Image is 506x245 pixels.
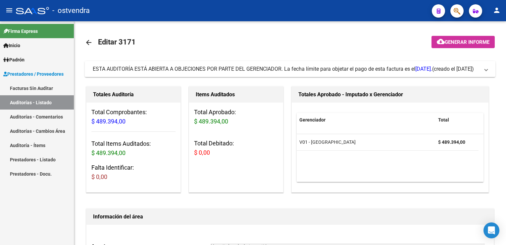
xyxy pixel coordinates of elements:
[91,108,176,126] h3: Total Comprobantes:
[85,39,93,46] mat-icon: arrow_back
[52,3,90,18] span: - ostvendra
[299,139,356,145] span: V01 - [GEOGRAPHIC_DATA]
[194,108,278,126] h3: Total Aprobado:
[3,42,20,49] span: Inicio
[3,56,25,63] span: Padrón
[435,113,479,127] datatable-header-cell: Total
[93,211,487,222] h1: Información del área
[194,139,278,157] h3: Total Debitado:
[5,6,13,14] mat-icon: menu
[91,139,176,158] h3: Total Items Auditados:
[194,118,228,125] span: $ 489.394,00
[298,89,482,100] h1: Totales Aprobado - Imputado x Gerenciador
[194,149,210,156] span: $ 0,00
[196,89,277,100] h1: Items Auditados
[415,66,432,72] span: [DATE].
[85,61,495,77] mat-expansion-panel-header: ESTA AUDITORÍA ESTÁ ABIERTA A OBJECIONES POR PARTE DEL GERENCIADOR. La fecha límite para objetar ...
[297,113,435,127] datatable-header-cell: Gerenciador
[93,89,174,100] h1: Totales Auditoría
[431,36,495,48] button: Generar informe
[432,65,474,73] span: (creado el [DATE])
[3,28,38,35] span: Firma Express
[93,66,432,72] span: ESTA AUDITORÍA ESTÁ ABIERTA A OBJECIONES POR PARTE DEL GERENCIADOR. La fecha límite para objetar ...
[438,117,449,122] span: Total
[98,38,136,46] span: Editar 3171
[3,70,64,78] span: Prestadores / Proveedores
[445,39,489,45] span: Generar informe
[483,222,499,238] div: Open Intercom Messenger
[493,6,501,14] mat-icon: person
[91,118,126,125] span: $ 489.394,00
[91,149,126,156] span: $ 489.394,00
[91,163,176,182] h3: Falta Identificar:
[91,173,107,180] span: $ 0,00
[437,38,445,45] mat-icon: cloud_download
[438,139,465,145] strong: $ 489.394,00
[299,117,326,122] span: Gerenciador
